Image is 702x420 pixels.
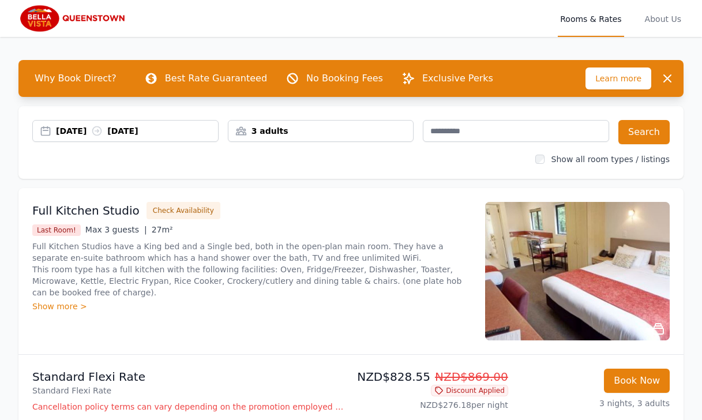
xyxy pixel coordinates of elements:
[435,370,508,384] span: NZD$869.00
[32,301,471,312] div: Show more >
[356,369,508,385] p: NZD$828.55
[32,385,347,396] p: Standard Flexi Rate
[604,369,670,393] button: Book Now
[431,385,508,396] span: Discount Applied
[306,72,383,85] p: No Booking Fees
[85,225,147,234] span: Max 3 guests |
[32,401,347,412] p: Cancellation policy terms can vary depending on the promotion employed and the time of stay of th...
[32,224,81,236] span: Last Room!
[25,67,126,90] span: Why Book Direct?
[356,399,508,411] p: NZD$276.18 per night
[228,125,414,137] div: 3 adults
[165,72,267,85] p: Best Rate Guaranteed
[517,397,670,409] p: 3 nights, 3 adults
[32,202,140,219] h3: Full Kitchen Studio
[32,369,347,385] p: Standard Flexi Rate
[618,120,670,144] button: Search
[422,72,493,85] p: Exclusive Perks
[56,125,218,137] div: [DATE] [DATE]
[147,202,220,219] button: Check Availability
[18,5,129,32] img: Bella Vista Queenstown
[551,155,670,164] label: Show all room types / listings
[32,241,471,298] p: Full Kitchen Studios have a King bed and a Single bed, both in the open-plan main room. They have...
[152,225,173,234] span: 27m²
[585,67,651,89] span: Learn more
